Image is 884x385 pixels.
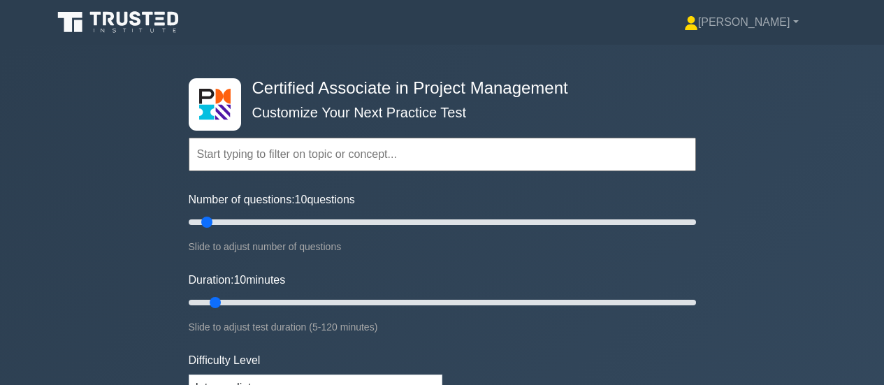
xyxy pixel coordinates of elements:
label: Difficulty Level [189,352,261,369]
div: Slide to adjust number of questions [189,238,696,255]
div: Slide to adjust test duration (5-120 minutes) [189,319,696,335]
h4: Certified Associate in Project Management [247,78,628,99]
a: [PERSON_NAME] [651,8,832,36]
span: 10 [233,274,246,286]
span: 10 [295,194,307,205]
input: Start typing to filter on topic or concept... [189,138,696,171]
label: Duration: minutes [189,272,286,289]
label: Number of questions: questions [189,191,355,208]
